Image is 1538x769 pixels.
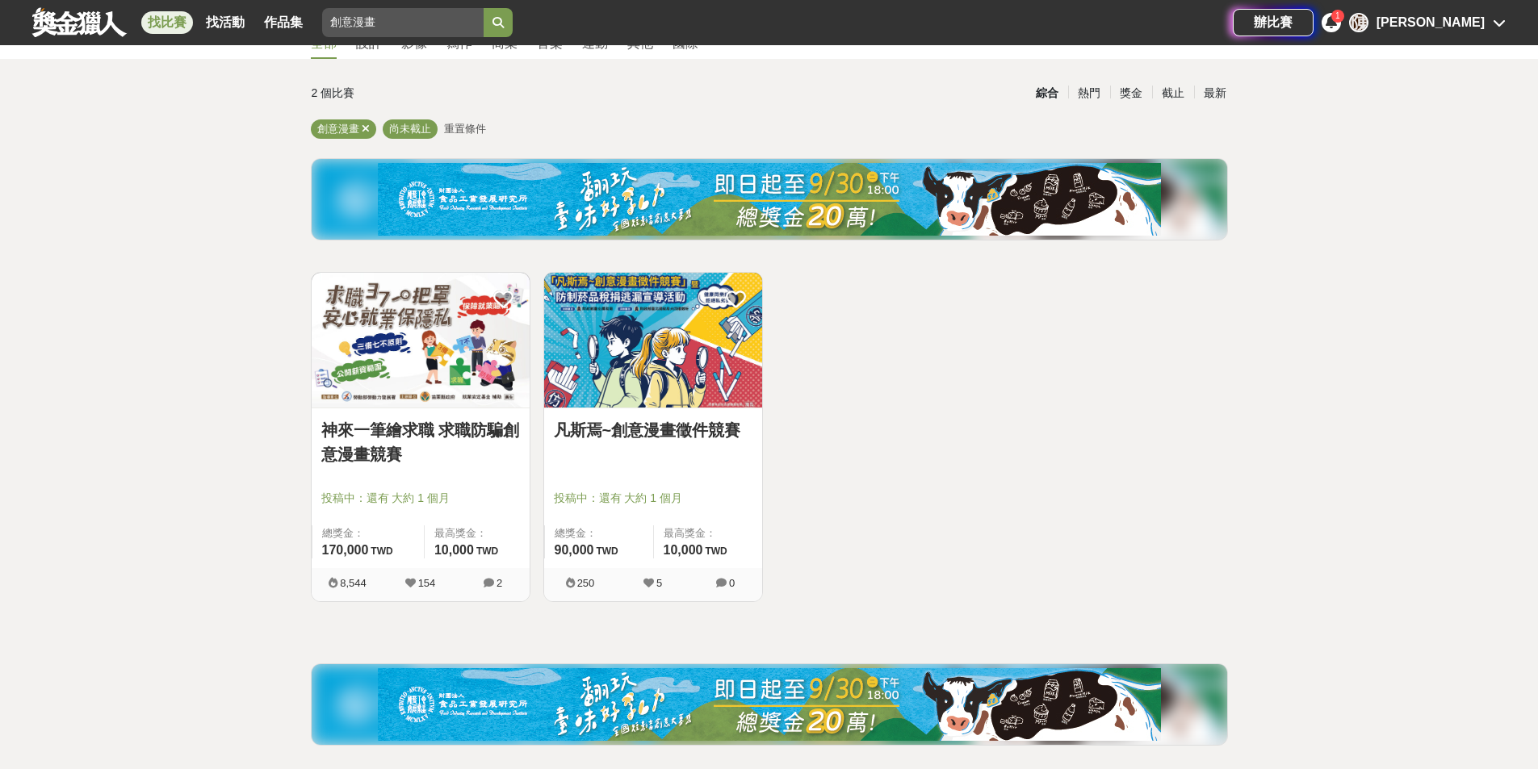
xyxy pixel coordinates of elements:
[322,8,484,37] input: 這樣Sale也可以： 安聯人壽創意銷售法募集
[434,525,520,541] span: 最高獎金：
[321,490,520,507] span: 投稿中：還有 大約 1 個月
[1068,79,1110,107] div: 熱門
[729,577,735,589] span: 0
[1026,79,1068,107] div: 綜合
[389,123,431,135] span: 尚未截止
[554,418,752,442] a: 凡斯焉~創意漫畫徵件競賽
[1377,13,1485,32] div: [PERSON_NAME]
[497,577,502,589] span: 2
[312,273,530,408] a: Cover Image
[577,577,595,589] span: 250
[544,273,762,408] a: Cover Image
[322,525,414,541] span: 總獎金：
[378,163,1161,236] img: bbde9c48-f993-4d71-8b4e-c9f335f69c12.jpg
[664,543,703,557] span: 10,000
[1152,79,1194,107] div: 截止
[321,418,520,466] a: 神來一筆繪求職 求職防騙創意漫畫競賽
[258,11,309,34] a: 作品集
[199,11,251,34] a: 找活動
[434,543,474,557] span: 10,000
[418,577,436,589] span: 154
[340,577,367,589] span: 8,544
[444,123,486,135] span: 重置條件
[554,490,752,507] span: 投稿中：還有 大約 1 個月
[378,668,1161,741] img: 11b6bcb1-164f-4f8f-8046-8740238e410a.jpg
[664,525,752,541] span: 最高獎金：
[705,545,727,557] span: TWD
[555,543,594,557] span: 90,000
[1194,79,1236,107] div: 最新
[1349,13,1368,32] div: 陳
[544,273,762,407] img: Cover Image
[596,545,618,557] span: TWD
[555,525,643,541] span: 總獎金：
[322,543,369,557] span: 170,000
[1335,11,1340,20] span: 1
[1110,79,1152,107] div: 獎金
[476,545,498,557] span: TWD
[1233,9,1314,36] a: 辦比賽
[141,11,193,34] a: 找比賽
[312,79,616,107] div: 2 個比賽
[317,123,359,135] span: 創意漫畫
[656,577,662,589] span: 5
[312,273,530,407] img: Cover Image
[371,545,392,557] span: TWD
